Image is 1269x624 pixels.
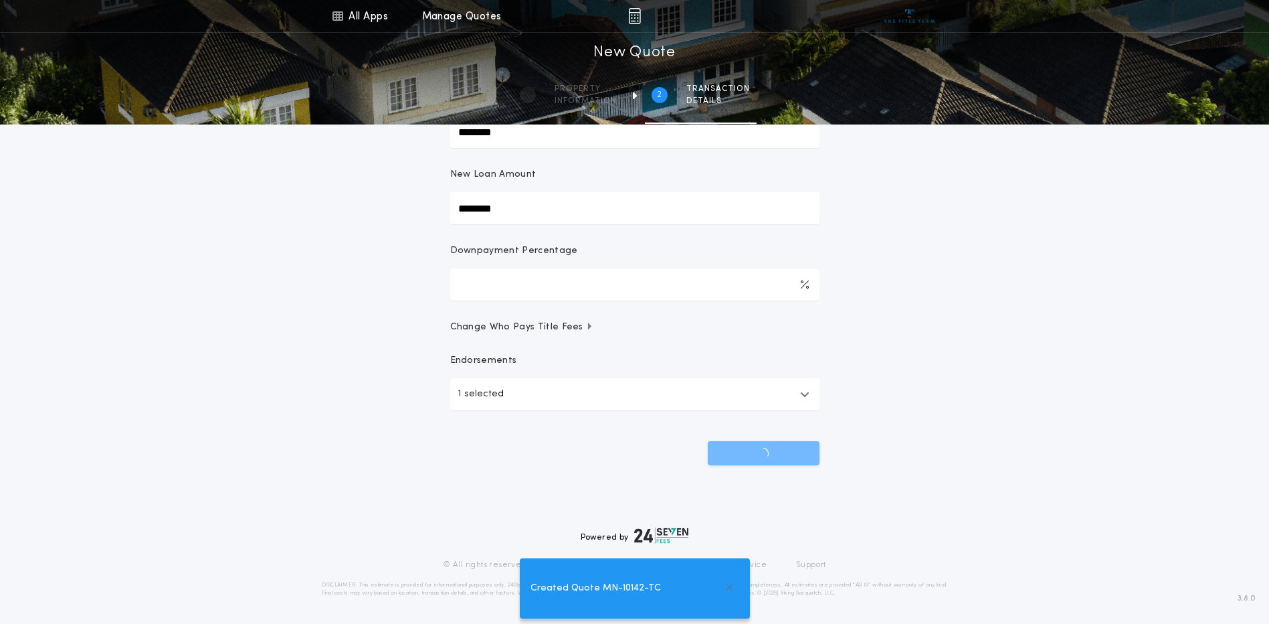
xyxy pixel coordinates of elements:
p: New Loan Amount [450,168,536,181]
span: Created Quote MN-10142-TC [530,581,661,596]
img: vs-icon [884,9,935,23]
img: img [628,8,641,24]
p: 1 selected [458,386,504,402]
span: Property [555,84,617,94]
input: Downpayment Percentage [450,268,819,301]
button: 1 selected [450,378,819,410]
span: details [686,96,750,106]
span: Transaction [686,84,750,94]
span: Change Who Pays Title Fees [450,321,594,334]
span: information [555,96,617,106]
div: Powered by [581,528,689,544]
p: Downpayment Percentage [450,244,578,258]
img: logo [634,528,689,544]
h1: New Quote [593,42,675,64]
p: Endorsements [450,354,819,368]
h2: 2 [657,90,662,100]
button: Change Who Pays Title Fees [450,321,819,334]
input: New Loan Amount [450,192,819,224]
input: Sale Price [450,116,819,148]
